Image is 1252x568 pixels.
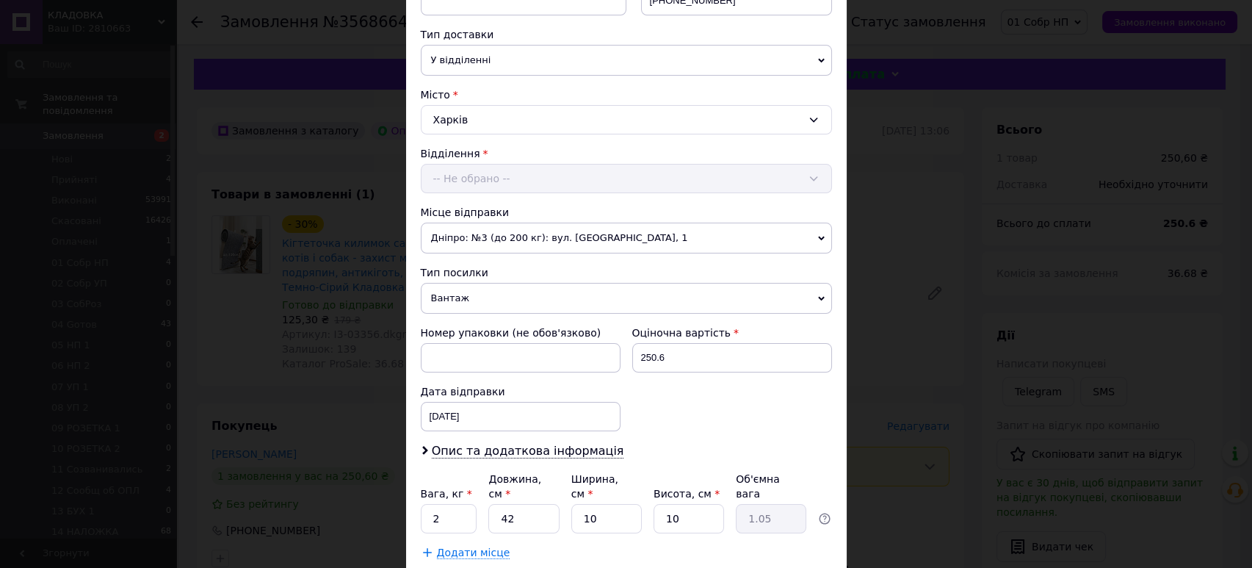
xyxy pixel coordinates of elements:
[632,326,832,340] div: Оціночна вартість
[421,105,832,134] div: Харків
[421,223,832,254] span: Дніпро: №3 (до 200 кг): вул. [GEOGRAPHIC_DATA], 1
[421,45,832,76] span: У відділенні
[421,267,488,278] span: Тип посилки
[432,444,624,459] span: Опис та додаткова інформація
[421,384,620,399] div: Дата відправки
[421,29,494,40] span: Тип доставки
[736,472,806,501] div: Об'ємна вага
[437,547,510,559] span: Додати місце
[421,326,620,340] div: Номер упаковки (не обов'язково)
[421,146,832,161] div: Відділення
[488,473,541,500] label: Довжина, см
[654,488,720,500] label: Висота, см
[421,283,832,314] span: Вантаж
[421,488,472,500] label: Вага, кг
[421,87,832,102] div: Місто
[421,206,510,218] span: Місце відправки
[571,473,618,500] label: Ширина, см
